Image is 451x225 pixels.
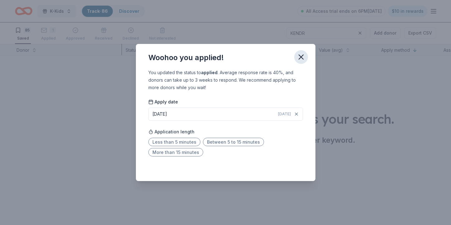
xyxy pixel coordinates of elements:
[148,69,303,91] div: You updated the status to . Average response rate is 40%, and donors can take up to 3 weeks to re...
[148,99,178,105] span: Apply date
[148,138,200,146] span: Less than 5 minutes
[148,108,303,121] button: [DATE][DATE]
[203,138,264,146] span: Between 5 to 15 minutes
[201,70,218,75] b: applied
[278,112,291,117] span: [DATE]
[148,148,203,156] span: More than 15 minutes
[148,128,194,136] span: Application length
[148,53,224,63] div: Woohoo you applied!
[152,110,167,118] div: [DATE]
